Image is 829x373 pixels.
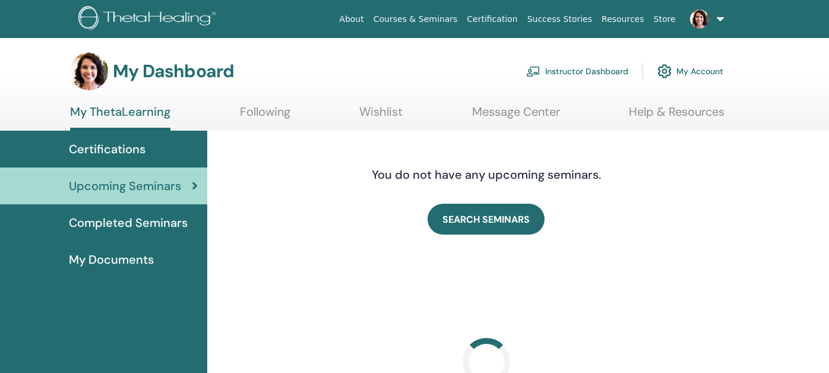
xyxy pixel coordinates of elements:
[526,58,628,84] a: Instructor Dashboard
[69,251,154,268] span: My Documents
[369,8,463,30] a: Courses & Seminars
[78,6,220,33] img: logo.png
[69,177,181,195] span: Upcoming Seminars
[657,61,672,81] img: cog.svg
[299,167,673,182] h4: You do not have any upcoming seminars.
[523,8,597,30] a: Success Stories
[359,105,403,128] a: Wishlist
[657,58,723,84] a: My Account
[69,214,188,232] span: Completed Seminars
[690,10,709,29] img: default.jpg
[334,8,368,30] a: About
[472,105,560,128] a: Message Center
[649,8,681,30] a: Store
[113,61,234,82] h3: My Dashboard
[629,105,724,128] a: Help & Resources
[70,105,170,131] a: My ThetaLearning
[597,8,649,30] a: Resources
[428,204,545,235] a: SEARCH SEMINARS
[442,213,530,226] span: SEARCH SEMINARS
[240,105,290,128] a: Following
[462,8,522,30] a: Certification
[70,52,108,90] img: default.jpg
[69,140,145,158] span: Certifications
[526,66,540,77] img: chalkboard-teacher.svg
